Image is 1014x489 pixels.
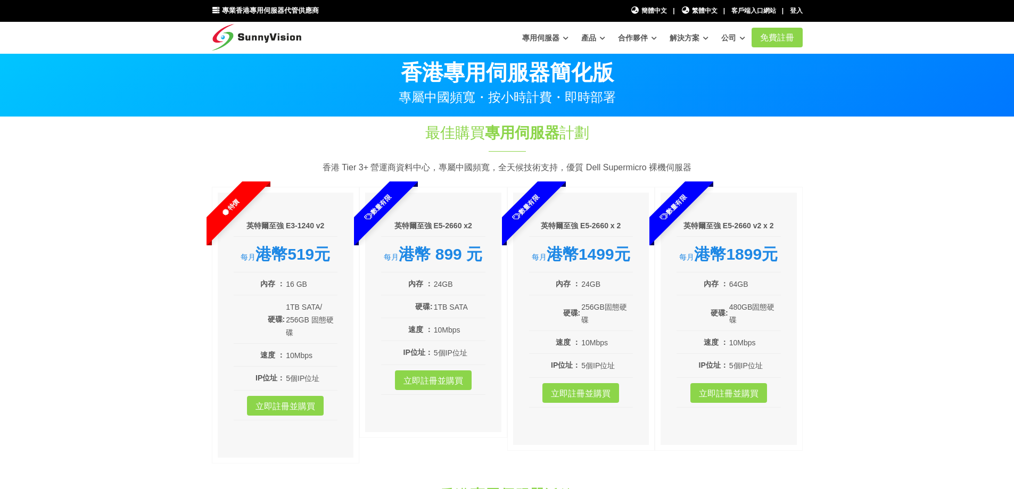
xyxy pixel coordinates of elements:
[522,28,568,47] a: 專用伺服器
[394,221,472,230] font: 英特爾至強 E5-2660 x2
[731,7,776,14] a: 客戶端入口網站
[547,245,630,263] font: 港幣1499元
[241,253,255,261] font: 每月
[556,338,580,346] font: 速度 ：
[399,245,482,263] font: 港幣 899 元
[581,280,600,288] font: 24GB
[673,7,674,14] font: |
[268,315,285,324] font: 硬碟:
[247,396,324,416] a: 立即註冊並購買
[683,221,774,230] font: 英特爾至強 E5-2660 v2 x 2
[408,325,433,334] font: 速度 ：
[699,361,728,369] font: IP位址：
[692,7,718,14] font: 繁體中文
[670,28,708,47] a: 解決方案
[723,7,725,14] font: |
[760,33,794,42] font: 免費註冊
[401,61,614,84] font: 香港專用伺服器簡化版
[260,279,285,288] font: 內存 ：
[581,34,596,42] font: 產品
[395,370,472,390] a: 立即註冊並購買
[255,401,315,410] font: 立即註冊並購買
[522,34,559,42] font: 專用伺服器
[581,338,608,347] font: 10Mbps
[581,28,605,47] a: 產品
[704,279,728,288] font: 內存 ：
[369,193,392,217] font: 數量有限
[286,351,312,360] font: 10Mbps
[403,348,433,357] font: IP位址：
[286,303,322,311] font: 1TB SATA/
[556,279,580,288] font: 內存 ：
[641,7,667,14] font: 簡體中文
[517,193,540,217] font: 數量有限
[384,253,399,261] font: 每月
[286,374,319,383] font: 5個IP位址
[581,303,627,324] font: 256GB固態硬碟
[255,374,285,382] font: IP位址：
[434,349,467,357] font: 5個IP位址
[415,302,433,311] font: 硬碟:
[403,376,463,385] font: 立即註冊並購買
[681,6,718,16] a: 繁體中文
[729,280,748,288] font: 64GB
[711,309,728,317] font: 硬碟:
[255,245,330,263] font: 港幣519元
[551,361,580,369] font: IP位址：
[260,351,285,359] font: 速度 ：
[618,34,648,42] font: 合作夥伴
[542,383,619,403] a: 立即註冊並購買
[581,361,615,370] font: 5個IP位址
[485,125,559,141] font: 專用伺服器
[631,6,667,16] a: 簡體中文
[790,7,803,14] a: 登入
[721,34,736,42] font: 公司
[434,326,460,334] font: 10Mbps
[222,6,319,14] font: 專業香港專用伺服器代管供應商
[246,221,324,230] font: 英特爾至強 E3-1240 v2
[670,34,699,42] font: 解決方案
[408,279,433,288] font: 內存 ：
[752,28,803,47] a: 免費註冊
[721,28,745,47] a: 公司
[399,90,616,104] font: 專屬中國頻寬・按小時計費・即時部署
[699,388,759,397] font: 立即註冊並購買
[532,253,547,261] font: 每月
[563,309,581,317] font: 硬碟:
[694,245,778,263] font: 港幣1899元
[729,303,775,324] font: 480GB固態硬碟
[559,125,589,141] font: 計劃
[729,361,763,370] font: 5個IP位址
[434,303,468,311] font: 1TB SATA
[664,193,688,217] font: 數量有限
[729,338,756,347] font: 10Mbps
[704,338,728,346] font: 速度 ：
[551,388,611,397] font: 立即註冊並購買
[690,383,767,403] a: 立即註冊並購買
[226,197,240,212] font: 特價
[425,125,485,141] font: 最佳購買
[541,221,621,230] font: 英特爾至強 E5-2660 x 2
[782,7,784,14] font: |
[434,280,453,288] font: 24GB
[286,316,333,337] font: 256GB 固態硬碟
[323,163,691,172] font: 香港 Tier 3+ 營運商資料中心，專屬中國頻寬，全天候技術支持，優質 Dell Supermicro 裸機伺服器
[679,253,694,261] font: 每月
[286,280,307,288] font: 16 GB
[618,28,657,47] a: 合作夥伴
